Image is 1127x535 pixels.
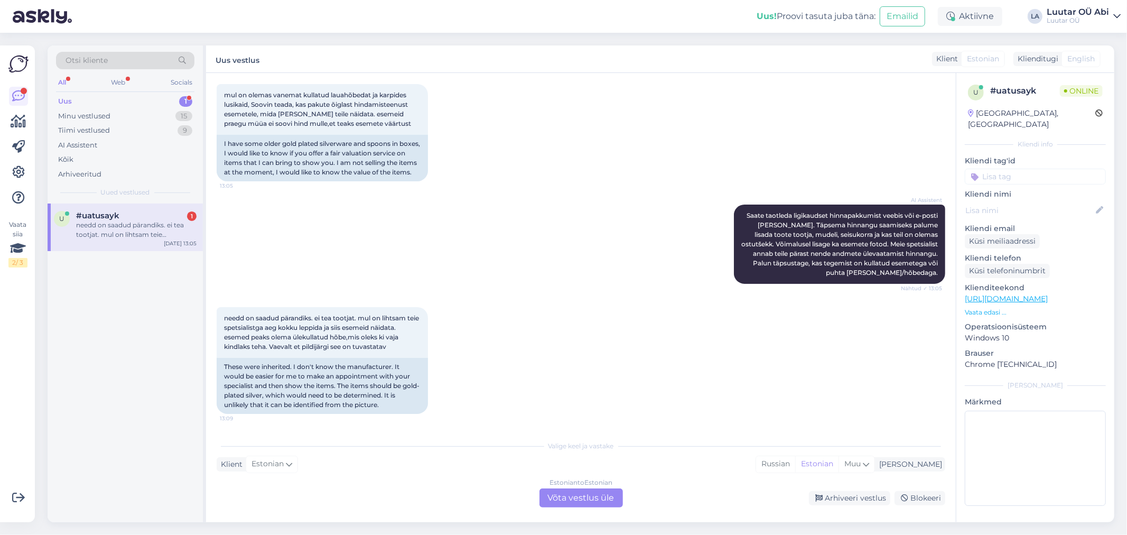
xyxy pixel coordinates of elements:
[932,53,958,64] div: Klient
[973,88,979,96] span: u
[965,294,1048,303] a: [URL][DOMAIN_NAME]
[901,284,942,292] span: Nähtud ✓ 13:05
[965,264,1050,278] div: Küsi telefoninumbrit
[1013,53,1058,64] div: Klienditugi
[216,52,259,66] label: Uus vestlus
[965,253,1106,264] p: Kliendi telefon
[224,314,421,350] span: needd on saadud pärandiks. ei tea tootjat. mul on lihtsam teie spetsialistga aeg kokku leppida ja...
[965,205,1094,216] input: Lisa nimi
[1060,85,1103,97] span: Online
[76,211,119,220] span: #uatusayk
[217,358,428,414] div: These were inherited. I don't know the manufacturer. It would be easier for me to make an appoint...
[809,491,890,505] div: Arhiveeri vestlus
[539,488,623,508] div: Võta vestlus üle
[965,140,1106,149] div: Kliendi info
[965,223,1106,234] p: Kliendi email
[1047,16,1109,25] div: Luutar OÜ
[58,169,101,180] div: Arhiveeritud
[875,459,942,470] div: [PERSON_NAME]
[217,135,428,181] div: I have some older gold plated silverware and spoons in boxes, I would like to know if you offer a...
[965,348,1106,359] p: Brauser
[224,91,411,127] span: mul on olemas vanemat kullatud lauahõbedat ja karpides lusikaid, Soovin teada, kas pakute õiglast...
[220,182,259,190] span: 13:05
[58,140,97,151] div: AI Assistent
[220,414,259,422] span: 13:09
[66,55,108,66] span: Otsi kliente
[965,155,1106,167] p: Kliendi tag'id
[895,491,945,505] div: Blokeeri
[187,211,197,221] div: 1
[58,111,110,122] div: Minu vestlused
[1047,8,1121,25] a: Luutar OÜ AbiLuutar OÜ
[59,215,64,223] span: u
[741,211,939,276] span: Saate taotleda ligikaudset hinnapakkumist veebis või e-posti [PERSON_NAME]. Täpsema hinnangu saam...
[965,234,1040,248] div: Küsi meiliaadressi
[795,456,839,472] div: Estonian
[58,96,72,107] div: Uus
[965,396,1106,408] p: Märkmed
[965,321,1106,333] p: Operatsioonisüsteem
[58,125,110,136] div: Tiimi vestlused
[844,459,861,468] span: Muu
[549,478,612,487] div: Estonian to Estonian
[965,381,1106,390] div: [PERSON_NAME]
[965,333,1106,344] p: Windows 10
[169,76,194,89] div: Socials
[1067,53,1095,64] span: English
[164,239,197,247] div: [DATE] 13:05
[756,456,795,472] div: Russian
[101,188,150,197] span: Uued vestlused
[109,76,128,89] div: Web
[757,10,875,23] div: Proovi tasuta juba täna:
[58,154,73,165] div: Kõik
[967,53,999,64] span: Estonian
[175,111,192,122] div: 15
[1028,9,1042,24] div: LA
[217,441,945,451] div: Valige keel ja vastake
[179,96,192,107] div: 1
[76,220,197,239] div: needd on saadud pärandiks. ei tea tootjat. mul on lihtsam teie spetsialistga aeg kokku leppida ja...
[56,76,68,89] div: All
[965,359,1106,370] p: Chrome [TECHNICAL_ID]
[8,54,29,74] img: Askly Logo
[178,125,192,136] div: 9
[990,85,1060,97] div: # uatusayk
[1047,8,1109,16] div: Luutar OÜ Abi
[252,458,284,470] span: Estonian
[965,308,1106,317] p: Vaata edasi ...
[8,258,27,267] div: 2 / 3
[938,7,1002,26] div: Aktiivne
[217,459,243,470] div: Klient
[965,169,1106,185] input: Lisa tag
[8,220,27,267] div: Vaata siia
[902,196,942,204] span: AI Assistent
[968,108,1095,130] div: [GEOGRAPHIC_DATA], [GEOGRAPHIC_DATA]
[880,6,925,26] button: Emailid
[757,11,777,21] b: Uus!
[965,282,1106,293] p: Klienditeekond
[965,189,1106,200] p: Kliendi nimi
